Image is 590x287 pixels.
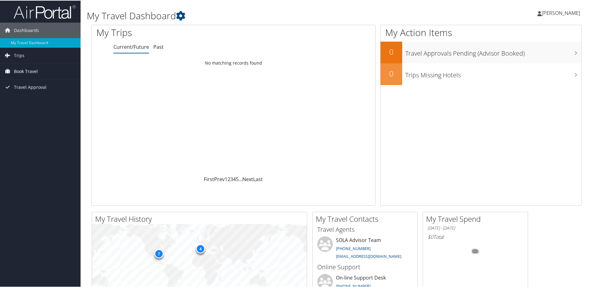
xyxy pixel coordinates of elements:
a: 3 [230,175,233,182]
span: Trips [14,47,24,63]
h2: My Travel Contacts [316,213,417,224]
span: Dashboards [14,22,39,38]
a: Next [242,175,253,182]
h2: 0 [381,46,402,57]
h1: My Trips [96,25,253,39]
a: [PERSON_NAME] [537,3,586,22]
h2: My Travel Spend [426,213,528,224]
h2: 0 [381,68,402,78]
a: 5 [236,175,239,182]
h1: My Action Items [381,25,581,39]
span: [PERSON_NAME] [542,9,580,16]
a: Last [253,175,263,182]
a: 1 [225,175,227,182]
tspan: 0% [473,249,478,253]
h3: Online Support [317,262,413,271]
a: 2 [227,175,230,182]
a: [PHONE_NUMBER] [336,245,371,251]
a: Current/Future [113,43,149,50]
span: … [239,175,242,182]
a: Past [153,43,164,50]
a: [EMAIL_ADDRESS][DOMAIN_NAME] [336,253,401,258]
h3: Travel Approvals Pending (Advisor Booked) [405,45,581,57]
div: 4 [196,244,205,253]
h1: My Travel Dashboard [87,9,420,22]
h6: [DATE] - [DATE] [428,225,523,230]
li: SOLA Advisor Team [314,236,416,261]
h6: Total [428,233,523,240]
a: 4 [233,175,236,182]
img: airportal-logo.png [14,4,76,19]
td: No matching records found [92,57,375,68]
a: Prev [214,175,225,182]
span: Travel Approval [14,79,46,94]
h3: Travel Agents [317,225,413,233]
span: $0 [428,233,433,240]
h2: My Travel History [95,213,307,224]
span: Book Travel [14,63,38,79]
a: First [204,175,214,182]
div: 7 [154,248,164,258]
a: 0Trips Missing Hotels [381,63,581,84]
a: 0Travel Approvals Pending (Advisor Booked) [381,41,581,63]
h3: Trips Missing Hotels [405,67,581,79]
